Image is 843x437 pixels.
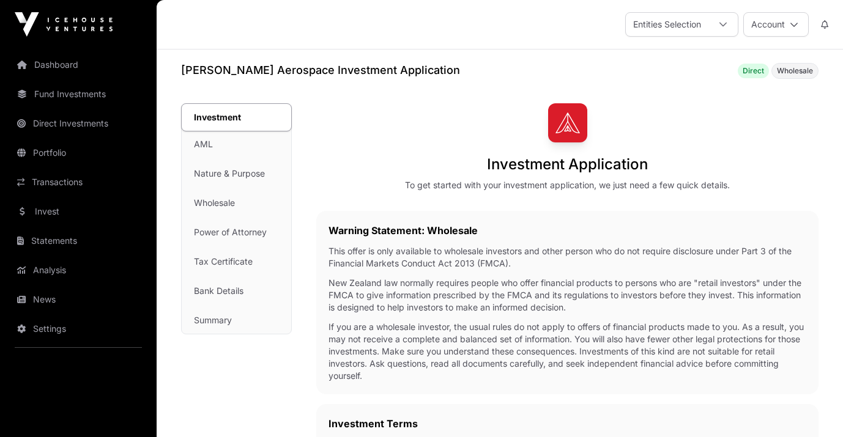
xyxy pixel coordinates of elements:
[329,416,806,431] h2: Investment Terms
[181,62,460,79] h1: [PERSON_NAME] Aerospace Investment Application
[487,155,648,174] h1: Investment Application
[329,277,806,314] p: New Zealand law normally requires people who offer financial products to persons who are "retail ...
[10,257,147,284] a: Analysis
[329,321,806,382] p: If you are a wholesale investor, the usual rules do not apply to offers of financial products mad...
[782,378,843,437] iframe: Chat Widget
[10,315,147,342] a: Settings
[10,169,147,196] a: Transactions
[405,179,730,191] div: To get started with your investment application, we just need a few quick details.
[10,139,147,166] a: Portfolio
[10,227,147,254] a: Statements
[329,223,806,238] h2: Warning Statement: Wholesale
[329,245,806,270] p: This offer is only available to wholesale investors and other person who do not require disclosur...
[743,12,809,37] button: Account
[626,13,708,36] div: Entities Selection
[777,66,813,76] span: Wholesale
[743,66,764,76] span: Direct
[548,103,587,142] img: Dawn Aerospace
[10,198,147,225] a: Invest
[10,81,147,108] a: Fund Investments
[10,110,147,137] a: Direct Investments
[10,286,147,313] a: News
[10,51,147,78] a: Dashboard
[15,12,113,37] img: Icehouse Ventures Logo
